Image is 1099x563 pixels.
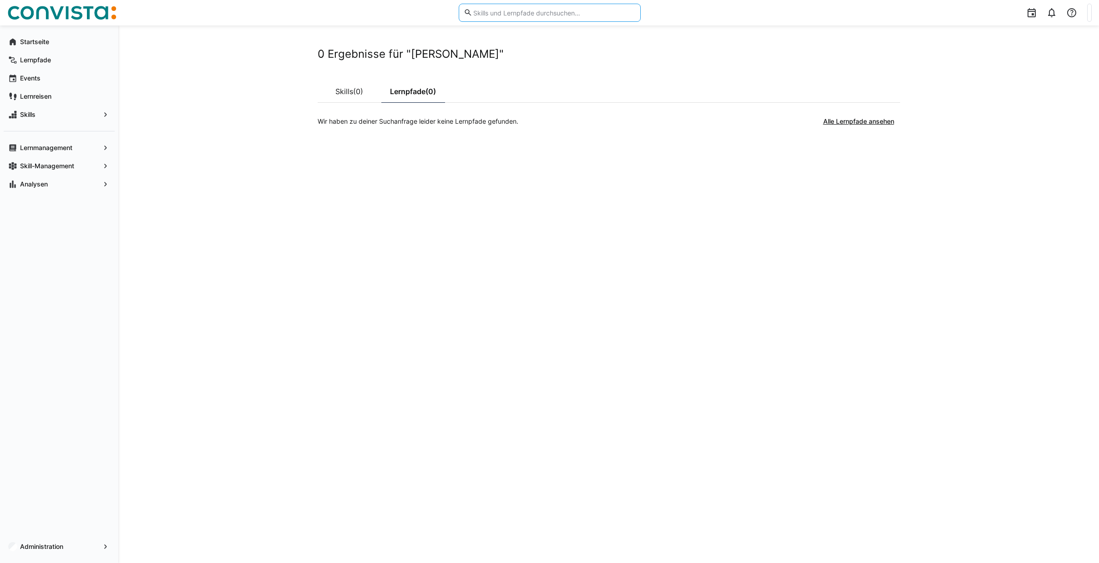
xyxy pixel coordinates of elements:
[822,117,896,126] span: Alle Lernpfade ansehen
[318,47,900,61] h2: 0 Ergebnisse für "[PERSON_NAME]"
[472,9,635,17] input: Skills und Lernpfade durchsuchen…
[425,88,436,95] span: (0)
[381,80,445,103] a: Lernpfade(0)
[817,112,900,131] button: Alle Lernpfade ansehen
[318,117,518,126] p: Wir haben zu deiner Suchanfrage leider keine Lernpfade gefunden.
[318,80,381,103] a: Skills(0)
[353,88,363,95] span: (0)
